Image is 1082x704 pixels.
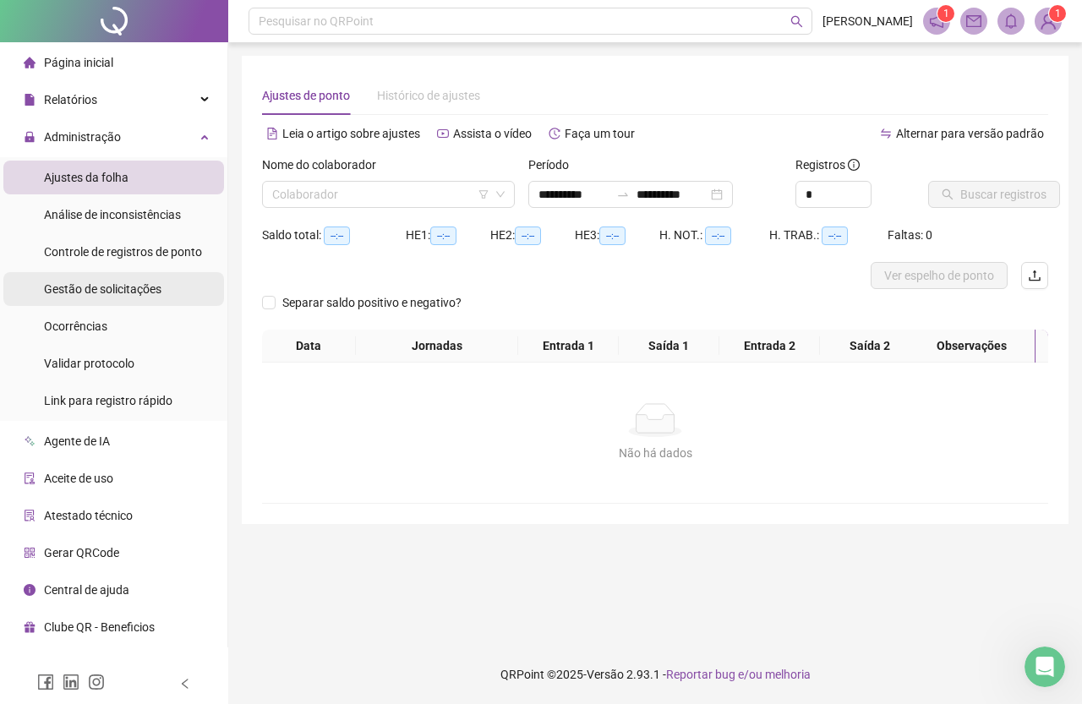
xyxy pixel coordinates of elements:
[266,128,278,139] span: file-text
[719,330,820,363] th: Entrada 2
[44,509,133,522] span: Atestado técnico
[822,226,848,245] span: --:--
[437,128,449,139] span: youtube
[44,93,97,106] span: Relatórios
[44,245,202,259] span: Controle de registros de ponto
[324,226,350,245] span: --:--
[599,226,626,245] span: --:--
[822,12,913,30] span: [PERSON_NAME]
[848,159,860,171] span: info-circle
[515,226,541,245] span: --:--
[659,226,769,245] div: H. NOT.:
[24,94,36,106] span: file
[966,14,981,29] span: mail
[179,678,191,690] span: left
[44,394,172,407] span: Link para registro rápido
[228,645,1082,704] footer: QRPoint © 2025 - 2.93.1 -
[705,226,731,245] span: --:--
[44,282,161,296] span: Gestão de solicitações
[619,330,719,363] th: Saída 1
[24,57,36,68] span: home
[880,128,892,139] span: swap
[24,547,36,559] span: qrcode
[406,226,490,245] div: HE 1:
[44,620,155,634] span: Clube QR - Beneficios
[1028,269,1041,282] span: upload
[587,668,624,681] span: Versão
[262,156,387,174] label: Nome do colaborador
[44,357,134,370] span: Validar protocolo
[896,127,1044,140] span: Alternar para versão padrão
[666,668,811,681] span: Reportar bug e/ou melhoria
[356,330,518,363] th: Jornadas
[63,674,79,690] span: linkedin
[377,86,480,105] div: Histórico de ajustes
[262,86,350,105] div: Ajustes de ponto
[616,188,630,201] span: swap-right
[262,226,406,245] div: Saldo total:
[262,330,356,363] th: Data
[44,434,110,448] span: Agente de IA
[1049,5,1066,22] sup: Atualize o seu contato no menu Meus Dados
[908,330,1036,363] th: Observações
[37,674,54,690] span: facebook
[495,189,505,199] span: down
[282,444,1028,462] div: Não há dados
[44,56,113,69] span: Página inicial
[24,472,36,484] span: audit
[24,510,36,521] span: solution
[518,330,619,363] th: Entrada 1
[943,8,949,19] span: 1
[44,583,129,597] span: Central de ajuda
[24,131,36,143] span: lock
[24,584,36,596] span: info-circle
[453,127,532,140] span: Assista o vídeo
[820,330,921,363] th: Saída 2
[44,130,121,144] span: Administração
[565,127,635,140] span: Faça um tour
[24,621,36,633] span: gift
[282,127,420,140] span: Leia o artigo sobre ajustes
[888,228,932,242] span: Faltas: 0
[430,226,456,245] span: --:--
[937,5,954,22] sup: 1
[769,226,888,245] div: H. TRAB.:
[929,14,944,29] span: notification
[1003,14,1019,29] span: bell
[575,226,659,245] div: HE 3:
[44,472,113,485] span: Aceite de uso
[549,128,560,139] span: history
[528,156,580,174] label: Período
[616,188,630,201] span: to
[795,156,860,174] span: Registros
[790,15,803,28] span: search
[1036,8,1061,34] img: 76874
[1025,647,1065,687] iframe: Intercom live chat
[928,181,1060,208] button: Buscar registros
[1055,8,1061,19] span: 1
[915,336,1029,355] span: Observações
[44,546,119,559] span: Gerar QRCode
[478,189,489,199] span: filter
[871,262,1008,289] button: Ver espelho de ponto
[276,293,468,312] span: Separar saldo positivo e negativo?
[88,674,105,690] span: instagram
[490,226,575,245] div: HE 2:
[44,208,181,221] span: Análise de inconsistências
[44,319,107,333] span: Ocorrências
[44,171,128,184] span: Ajustes da folha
